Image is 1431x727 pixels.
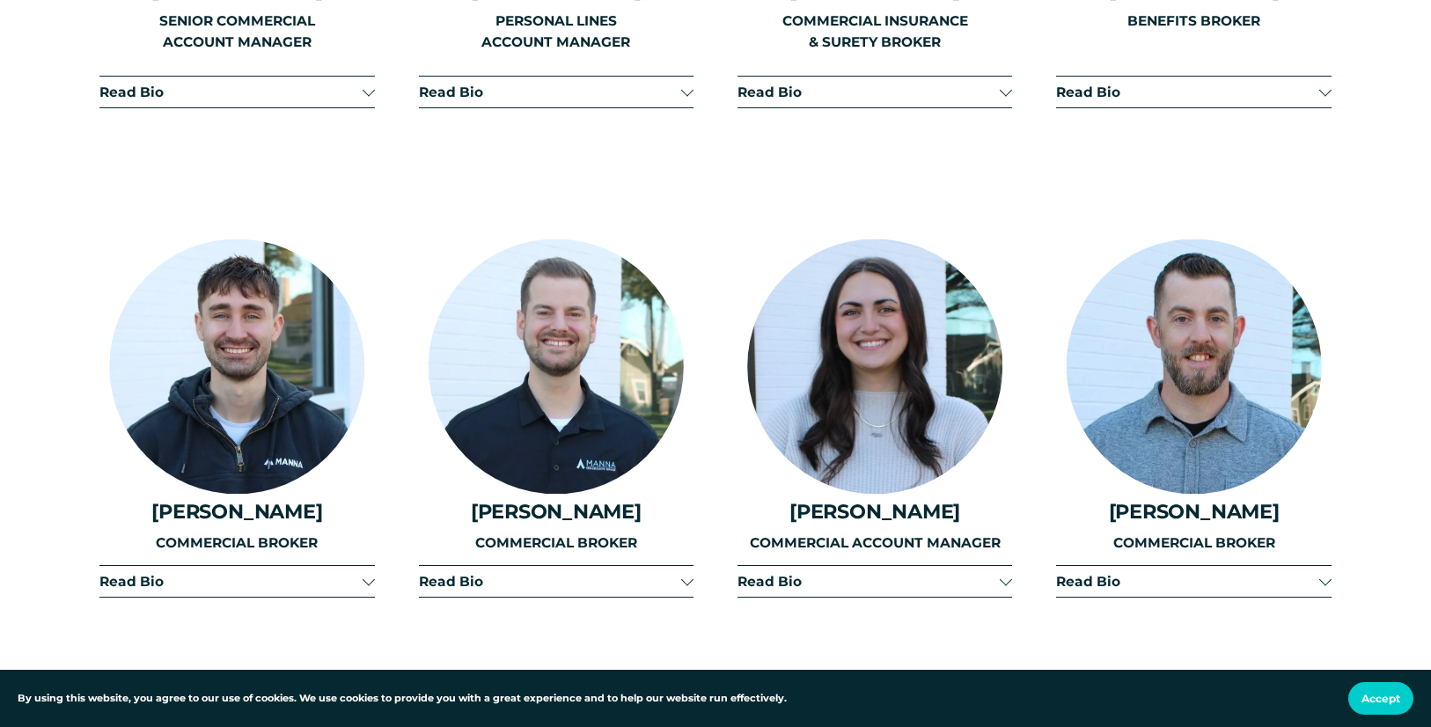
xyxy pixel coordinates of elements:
[738,11,1012,54] p: COMMERCIAL INSURANCE & SURETY BROKER
[1361,692,1400,705] span: Accept
[1056,573,1318,590] span: Read Bio
[99,566,374,597] button: Read Bio
[419,532,693,554] p: COMMERCIAL BROKER
[1348,682,1413,715] button: Accept
[738,566,1012,597] button: Read Bio
[99,77,374,107] button: Read Bio
[419,566,693,597] button: Read Bio
[738,500,1012,523] h4: [PERSON_NAME]
[419,500,693,523] h4: [PERSON_NAME]
[1056,11,1331,33] p: BENEFITS BROKER
[1056,84,1318,100] span: Read Bio
[738,573,1000,590] span: Read Bio
[99,573,362,590] span: Read Bio
[738,84,1000,100] span: Read Bio
[419,11,693,54] p: PERSONAL LINES ACCOUNT MANAGER
[1056,500,1331,523] h4: [PERSON_NAME]
[419,84,681,100] span: Read Bio
[1056,77,1331,107] button: Read Bio
[1056,532,1331,554] p: COMMERCIAL BROKER
[419,77,693,107] button: Read Bio
[738,77,1012,107] button: Read Bio
[99,500,374,523] h4: [PERSON_NAME]
[99,84,362,100] span: Read Bio
[99,11,374,54] p: SENIOR COMMERCIAL ACCOUNT MANAGER
[419,573,681,590] span: Read Bio
[1056,566,1331,597] button: Read Bio
[18,691,787,707] p: By using this website, you agree to our use of cookies. We use cookies to provide you with a grea...
[738,532,1012,554] p: COMMERCIAL ACCOUNT MANAGER
[99,532,374,554] p: COMMERCIAL BROKER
